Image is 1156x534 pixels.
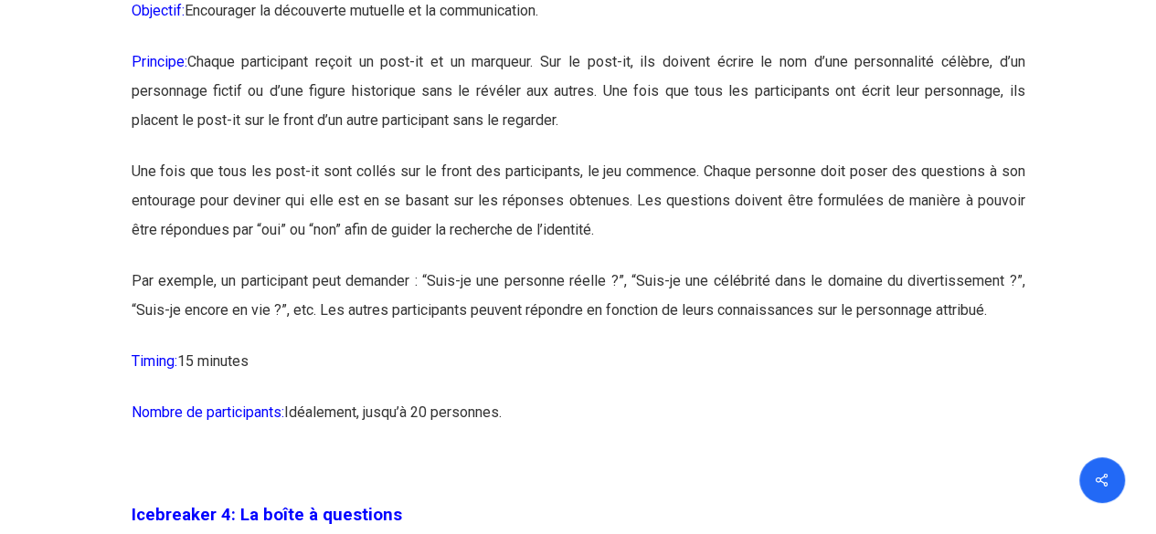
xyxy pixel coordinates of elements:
[132,347,1025,398] p: 15 minutes
[132,53,187,70] span: Principe:
[132,505,402,525] span: Icebreaker 4: La boîte à questions
[132,352,177,370] span: Timing:
[132,47,1025,157] p: Chaque participant reçoit un post-it et un marqueur. Sur le post-it, ils doivent écrire le nom d’...
[132,267,1025,347] p: Par exemple, un participant peut demander : “Suis-je une personne réelle ?”, “Suis-je une célébri...
[132,398,1025,449] p: Idéalement, jusqu’à 20 personnes.
[132,157,1025,267] p: Une fois que tous les post-it sont collés sur le front des participants, le jeu commence. Chaque ...
[132,403,284,421] span: Nombre de participants:
[132,2,185,19] span: Objectif:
